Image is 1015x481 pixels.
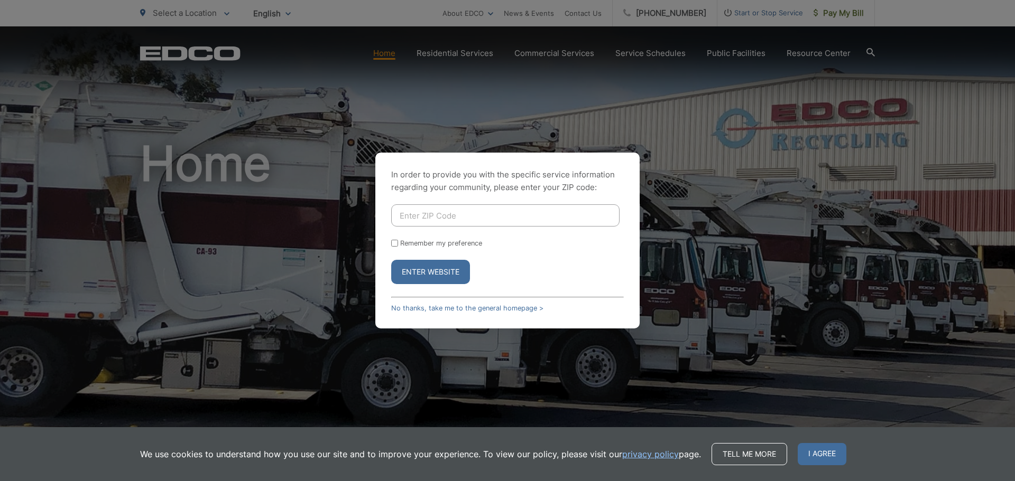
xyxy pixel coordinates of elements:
[391,168,624,194] p: In order to provide you with the specific service information regarding your community, please en...
[391,304,543,312] a: No thanks, take me to the general homepage >
[400,239,482,247] label: Remember my preference
[391,204,620,227] input: Enter ZIP Code
[391,260,470,284] button: Enter Website
[712,443,787,465] a: Tell me more
[798,443,846,465] span: I agree
[140,448,701,460] p: We use cookies to understand how you use our site and to improve your experience. To view our pol...
[622,448,679,460] a: privacy policy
